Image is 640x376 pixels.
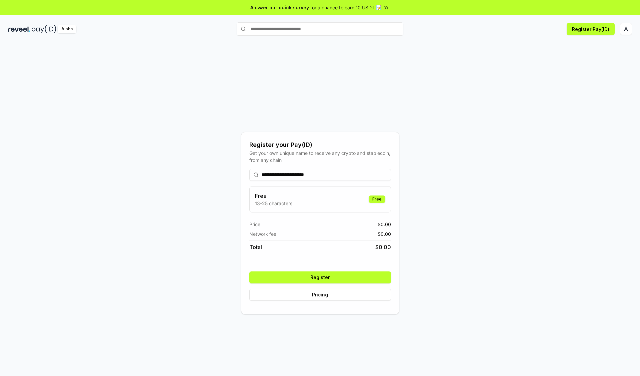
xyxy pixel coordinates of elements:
[255,200,292,207] p: 13-25 characters
[250,4,309,11] span: Answer our quick survey
[249,230,276,237] span: Network fee
[249,140,391,150] div: Register your Pay(ID)
[567,23,615,35] button: Register Pay(ID)
[249,243,262,251] span: Total
[378,230,391,237] span: $ 0.00
[249,271,391,283] button: Register
[249,289,391,301] button: Pricing
[32,25,56,33] img: pay_id
[249,150,391,164] div: Get your own unique name to receive any crypto and stablecoin, from any chain
[255,192,292,200] h3: Free
[310,4,382,11] span: for a chance to earn 10 USDT 📝
[58,25,76,33] div: Alpha
[8,25,30,33] img: reveel_dark
[369,195,385,203] div: Free
[375,243,391,251] span: $ 0.00
[378,221,391,228] span: $ 0.00
[249,221,260,228] span: Price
